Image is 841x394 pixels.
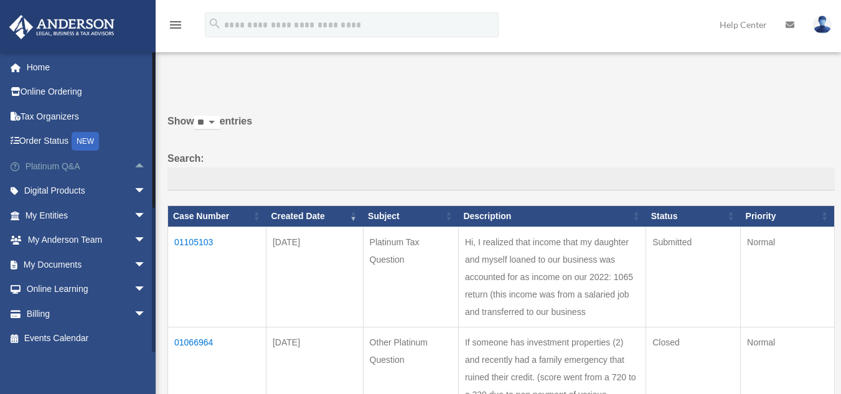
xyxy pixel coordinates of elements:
[168,22,183,32] a: menu
[9,55,165,80] a: Home
[134,154,159,179] span: arrow_drop_up
[194,116,220,130] select: Showentries
[167,150,835,191] label: Search:
[167,113,835,143] label: Show entries
[266,206,363,227] th: Created Date: activate to sort column ascending
[6,15,118,39] img: Anderson Advisors Platinum Portal
[167,167,835,191] input: Search:
[9,228,165,253] a: My Anderson Teamarrow_drop_down
[9,277,165,302] a: Online Learningarrow_drop_down
[208,17,222,30] i: search
[134,228,159,253] span: arrow_drop_down
[9,129,165,154] a: Order StatusNEW
[9,301,165,326] a: Billingarrow_drop_down
[134,203,159,228] span: arrow_drop_down
[168,227,266,327] td: 01105103
[741,227,835,327] td: Normal
[134,277,159,303] span: arrow_drop_down
[168,206,266,227] th: Case Number: activate to sort column ascending
[9,252,165,277] a: My Documentsarrow_drop_down
[741,206,835,227] th: Priority: activate to sort column ascending
[9,203,165,228] a: My Entitiesarrow_drop_down
[813,16,832,34] img: User Pic
[363,206,458,227] th: Subject: activate to sort column ascending
[9,80,165,105] a: Online Ordering
[646,227,741,327] td: Submitted
[134,301,159,327] span: arrow_drop_down
[266,227,363,327] td: [DATE]
[9,179,165,204] a: Digital Productsarrow_drop_down
[458,206,646,227] th: Description: activate to sort column ascending
[168,17,183,32] i: menu
[9,326,165,351] a: Events Calendar
[646,206,741,227] th: Status: activate to sort column ascending
[458,227,646,327] td: Hi, I realized that income that my daughter and myself loaned to our business was accounted for a...
[9,104,165,129] a: Tax Organizers
[9,154,165,179] a: Platinum Q&Aarrow_drop_up
[134,252,159,278] span: arrow_drop_down
[363,227,458,327] td: Platinum Tax Question
[134,179,159,204] span: arrow_drop_down
[72,132,99,151] div: NEW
